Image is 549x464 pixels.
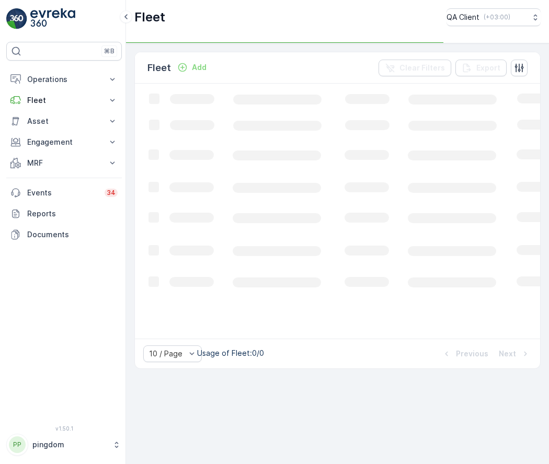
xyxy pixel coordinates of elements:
[134,9,165,26] p: Fleet
[6,111,122,132] button: Asset
[30,8,75,29] img: logo_light-DOdMpM7g.png
[498,347,532,360] button: Next
[27,188,98,198] p: Events
[447,8,541,26] button: QA Client(+03:00)
[6,8,27,29] img: logo
[6,434,122,456] button: PPpingdom
[147,61,171,75] p: Fleet
[27,208,118,219] p: Reports
[6,425,122,432] span: v 1.50.1
[197,348,264,358] p: Usage of Fleet : 0/0
[6,132,122,153] button: Engagement
[476,63,500,73] p: Export
[104,47,115,55] p: ⌘B
[456,349,488,359] p: Previous
[9,436,26,453] div: PP
[27,95,101,106] p: Fleet
[440,347,489,360] button: Previous
[6,203,122,224] a: Reports
[455,60,507,76] button: Export
[27,137,101,147] p: Engagement
[107,189,116,197] p: 34
[6,69,122,90] button: Operations
[399,63,445,73] p: Clear Filters
[6,224,122,245] a: Documents
[27,158,101,168] p: MRF
[499,349,516,359] p: Next
[192,62,207,73] p: Add
[447,12,479,22] p: QA Client
[173,61,211,74] button: Add
[6,90,122,111] button: Fleet
[379,60,451,76] button: Clear Filters
[484,13,510,21] p: ( +03:00 )
[27,229,118,240] p: Documents
[27,74,101,85] p: Operations
[32,439,107,450] p: pingdom
[6,182,122,203] a: Events34
[27,116,101,126] p: Asset
[6,153,122,173] button: MRF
